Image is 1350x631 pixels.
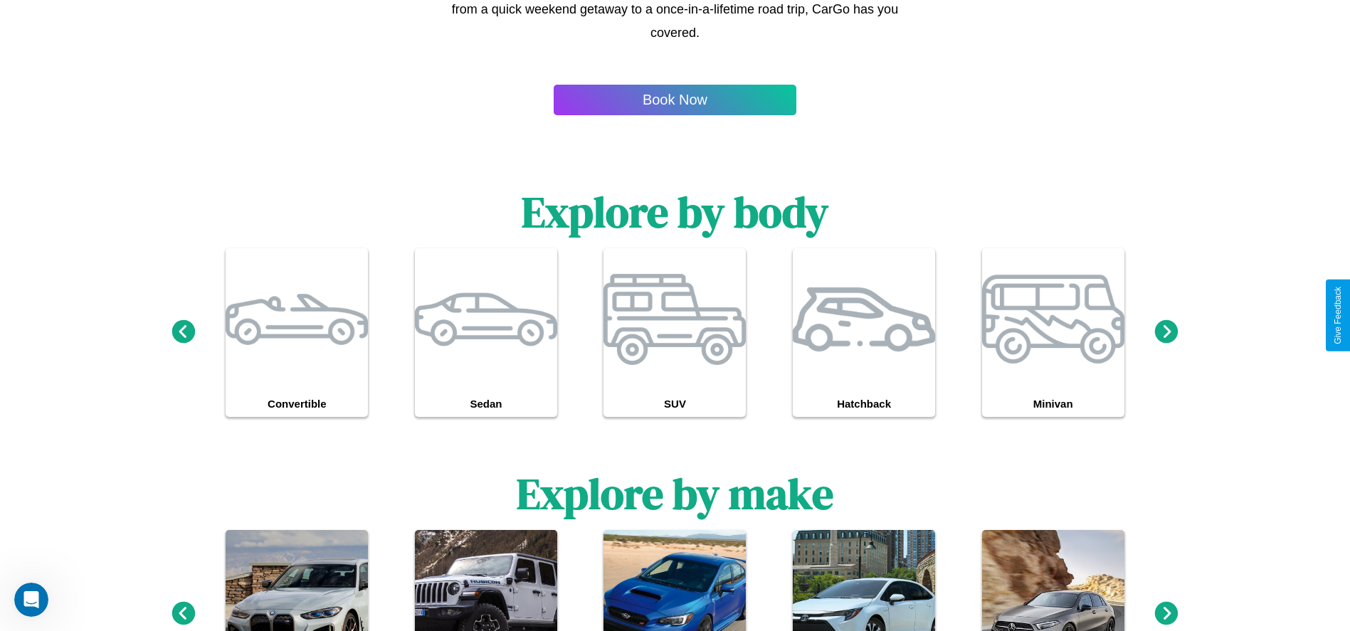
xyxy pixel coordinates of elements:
[1333,287,1343,344] div: Give Feedback
[603,391,746,417] h4: SUV
[517,465,833,523] h1: Explore by make
[793,391,935,417] h4: Hatchback
[982,391,1124,417] h4: Minivan
[522,183,828,241] h1: Explore by body
[554,85,796,115] button: Book Now
[415,391,557,417] h4: Sedan
[226,391,368,417] h4: Convertible
[14,583,48,617] iframe: Intercom live chat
